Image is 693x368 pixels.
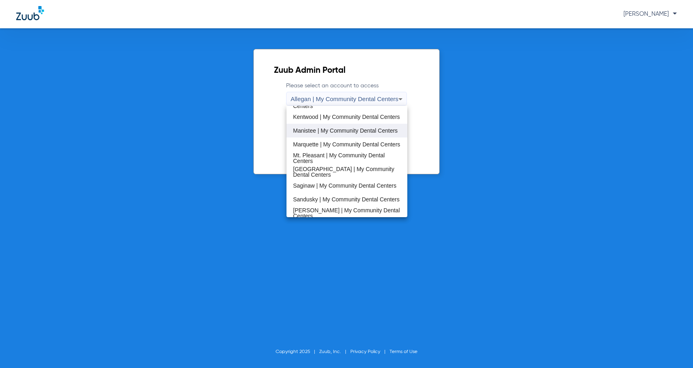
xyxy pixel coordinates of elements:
[293,142,400,147] span: Marquette | My Community Dental Centers
[293,166,401,178] span: [GEOGRAPHIC_DATA] | My Community Dental Centers
[293,114,400,120] span: Kentwood | My Community Dental Centers
[293,197,400,202] span: Sandusky | My Community Dental Centers
[293,97,401,109] span: [PERSON_NAME] | My Community Dental Centers
[293,183,396,188] span: Saginaw | My Community Dental Centers
[293,152,401,164] span: Mt. Pleasant | My Community Dental Centers
[293,128,398,133] span: Manistee | My Community Dental Centers
[293,207,401,219] span: [PERSON_NAME] | My Community Dental Centers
